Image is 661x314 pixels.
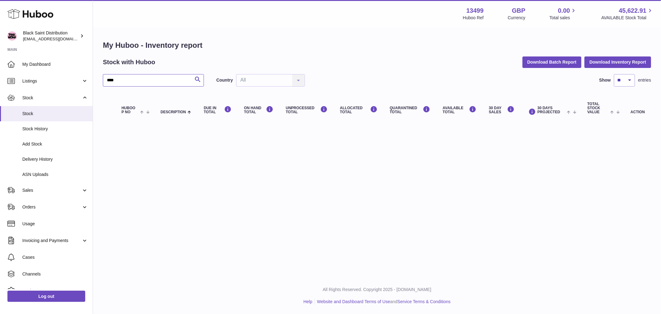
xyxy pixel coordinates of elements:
label: Show [599,77,611,83]
img: internalAdmin-13499@internal.huboo.com [7,31,17,41]
li: and [315,299,451,305]
div: AVAILABLE Total [443,106,477,114]
span: ASN Uploads [22,172,88,177]
strong: 13499 [466,7,484,15]
span: Description [161,110,186,114]
span: [EMAIL_ADDRESS][DOMAIN_NAME] [23,36,91,41]
button: Download Batch Report [522,56,582,68]
button: Download Inventory Report [584,56,651,68]
div: ALLOCATED Total [340,106,377,114]
a: 45,622.91 AVAILABLE Stock Total [601,7,654,21]
div: Currency [508,15,526,21]
span: 45,622.91 [619,7,646,15]
span: Delivery History [22,156,88,162]
span: Add Stock [22,141,88,147]
div: Huboo Ref [463,15,484,21]
div: ON HAND Total [244,106,273,114]
span: Settings [22,288,88,294]
div: DUE IN TOTAL [204,106,231,114]
div: Action [631,110,645,114]
span: My Dashboard [22,61,88,67]
a: Help [303,299,312,304]
p: All Rights Reserved. Copyright 2025 - [DOMAIN_NAME] [98,287,656,293]
span: Usage [22,221,88,227]
a: 0.00 Total sales [549,7,577,21]
h1: My Huboo - Inventory report [103,40,651,50]
a: Website and Dashboard Terms of Use [317,299,390,304]
label: Country [216,77,233,83]
span: Sales [22,187,82,193]
span: 0.00 [558,7,570,15]
span: Total sales [549,15,577,21]
span: Invoicing and Payments [22,238,82,244]
strong: GBP [512,7,525,15]
a: Service Terms & Conditions [397,299,451,304]
span: Stock [22,111,88,117]
span: entries [638,77,651,83]
span: Cases [22,254,88,260]
div: Black Saint Distribution [23,30,79,42]
span: 30 DAYS PROJECTED [537,106,565,114]
span: Listings [22,78,82,84]
span: Orders [22,204,82,210]
span: Total stock value [587,102,608,114]
div: 30 DAY SALES [489,106,515,114]
span: Stock [22,95,82,101]
span: Channels [22,271,88,277]
a: Log out [7,291,85,302]
span: Stock History [22,126,88,132]
h2: Stock with Huboo [103,58,155,66]
div: UNPROCESSED Total [286,106,328,114]
span: AVAILABLE Stock Total [601,15,654,21]
span: Huboo P no [121,106,139,114]
div: QUARANTINED Total [390,106,430,114]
